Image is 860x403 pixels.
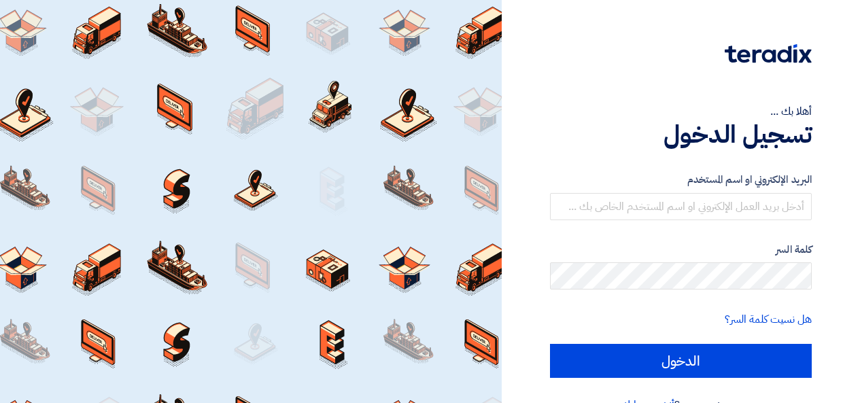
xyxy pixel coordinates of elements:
a: هل نسيت كلمة السر؟ [725,311,812,328]
label: كلمة السر [550,242,812,258]
img: Teradix logo [725,44,812,63]
h1: تسجيل الدخول [550,120,812,150]
div: أهلا بك ... [550,103,812,120]
input: الدخول [550,344,812,378]
label: البريد الإلكتروني او اسم المستخدم [550,172,812,188]
input: أدخل بريد العمل الإلكتروني او اسم المستخدم الخاص بك ... [550,193,812,220]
